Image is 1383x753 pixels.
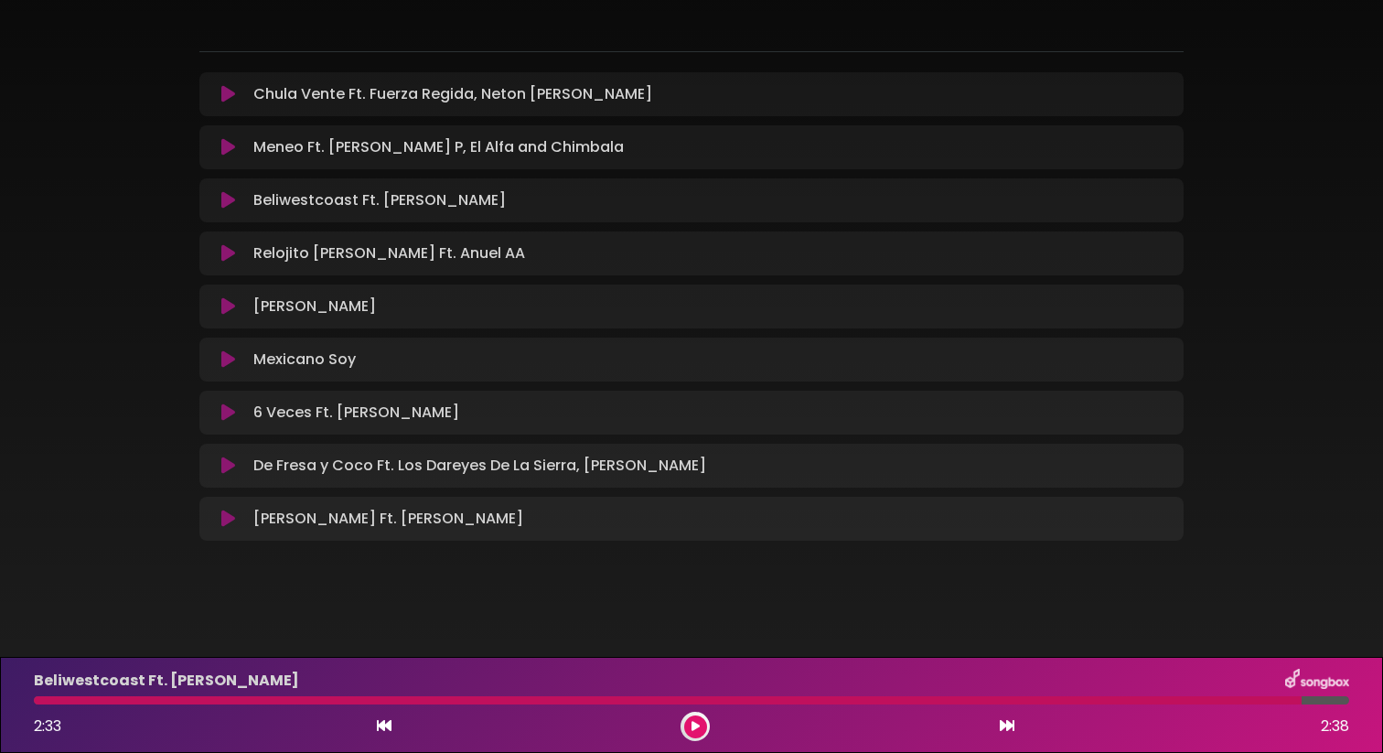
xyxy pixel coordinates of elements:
[253,189,506,211] p: Beliwestcoast Ft. [PERSON_NAME]
[253,508,523,530] p: [PERSON_NAME] Ft. [PERSON_NAME]
[253,296,376,317] p: [PERSON_NAME]
[253,83,652,105] p: Chula Vente Ft. Fuerza Regida, Neton [PERSON_NAME]
[253,349,356,371] p: Mexicano Soy
[253,242,525,264] p: Relojito [PERSON_NAME] Ft. Anuel AA
[253,402,459,424] p: 6 Veces Ft. [PERSON_NAME]
[253,455,706,477] p: De Fresa y Coco Ft. Los Dareyes De La Sierra, [PERSON_NAME]
[253,136,624,158] p: Meneo Ft. [PERSON_NAME] P, El Alfa and Chimbala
